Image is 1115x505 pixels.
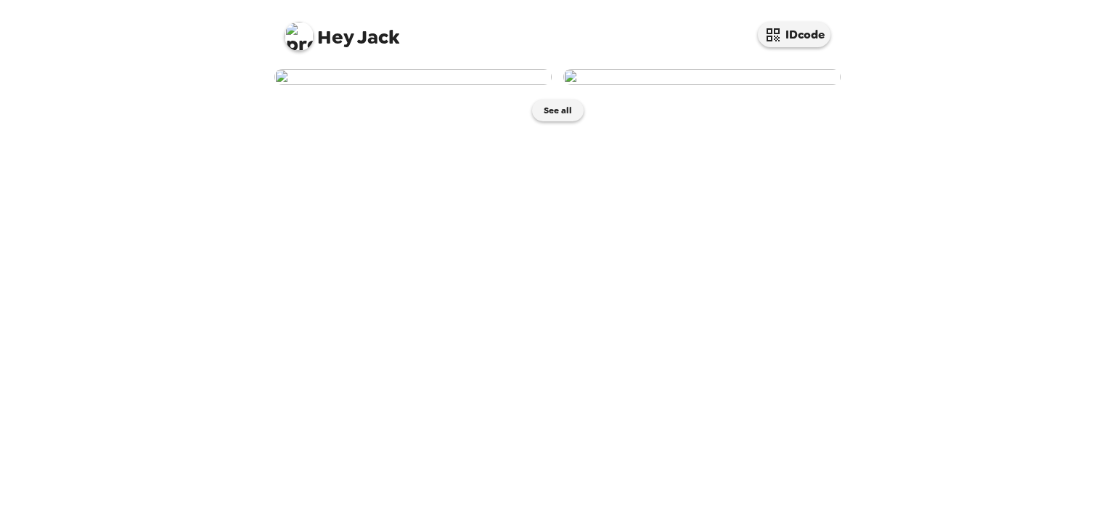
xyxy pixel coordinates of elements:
[285,22,314,51] img: profile pic
[532,100,584,121] button: See all
[285,15,399,47] span: Jack
[317,24,354,50] span: Hey
[563,69,841,85] img: user-269767
[758,22,830,47] button: IDcode
[274,69,552,85] img: user-270052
